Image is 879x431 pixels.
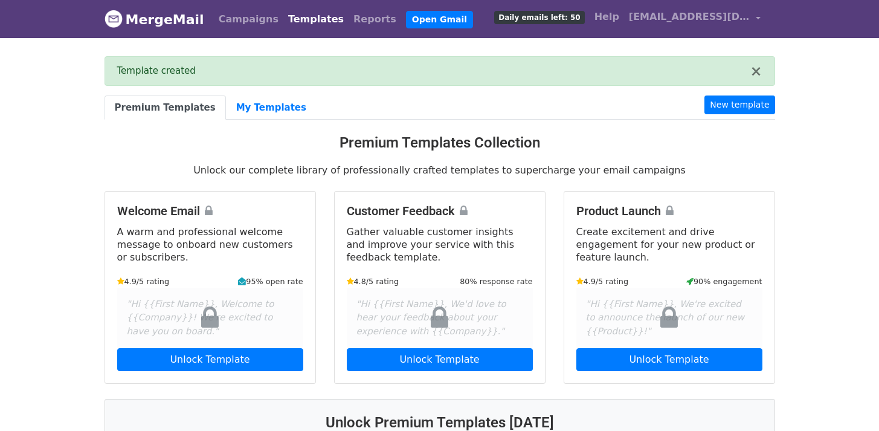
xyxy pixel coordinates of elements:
[347,288,533,348] div: "Hi {{First Name}}, We'd love to hear your feedback about your experience with {{Company}}."
[117,225,303,264] p: A warm and professional welcome message to onboard new customers or subscribers.
[489,5,589,29] a: Daily emails left: 50
[576,276,629,287] small: 4.9/5 rating
[117,288,303,348] div: "Hi {{First Name}}, Welcome to {{Company}}! We're excited to have you on board."
[704,96,774,114] a: New template
[283,7,349,31] a: Templates
[494,11,584,24] span: Daily emails left: 50
[590,5,624,29] a: Help
[105,7,204,32] a: MergeMail
[238,276,303,287] small: 95% open rate
[105,10,123,28] img: MergeMail logo
[105,164,775,177] p: Unlock our complete library of professionally crafted templates to supercharge your email campaigns
[105,134,775,152] h3: Premium Templates Collection
[347,204,533,218] h4: Customer Feedback
[750,64,762,79] button: ×
[347,348,533,371] a: Unlock Template
[349,7,401,31] a: Reports
[576,225,762,264] p: Create excitement and drive engagement for your new product or feature launch.
[624,5,765,33] a: [EMAIL_ADDRESS][DOMAIN_NAME]
[576,288,762,348] div: "Hi {{First Name}}, We're excited to announce the launch of our new {{Product}}!"
[117,348,303,371] a: Unlock Template
[105,96,226,120] a: Premium Templates
[214,7,283,31] a: Campaigns
[347,225,533,264] p: Gather valuable customer insights and improve your service with this feedback template.
[347,276,399,287] small: 4.8/5 rating
[460,276,532,287] small: 80% response rate
[117,64,750,78] div: Template created
[576,348,762,371] a: Unlock Template
[226,96,317,120] a: My Templates
[686,276,762,287] small: 90% engagement
[117,204,303,218] h4: Welcome Email
[629,10,750,24] span: [EMAIL_ADDRESS][DOMAIN_NAME]
[406,11,473,28] a: Open Gmail
[576,204,762,218] h4: Product Launch
[117,276,170,287] small: 4.9/5 rating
